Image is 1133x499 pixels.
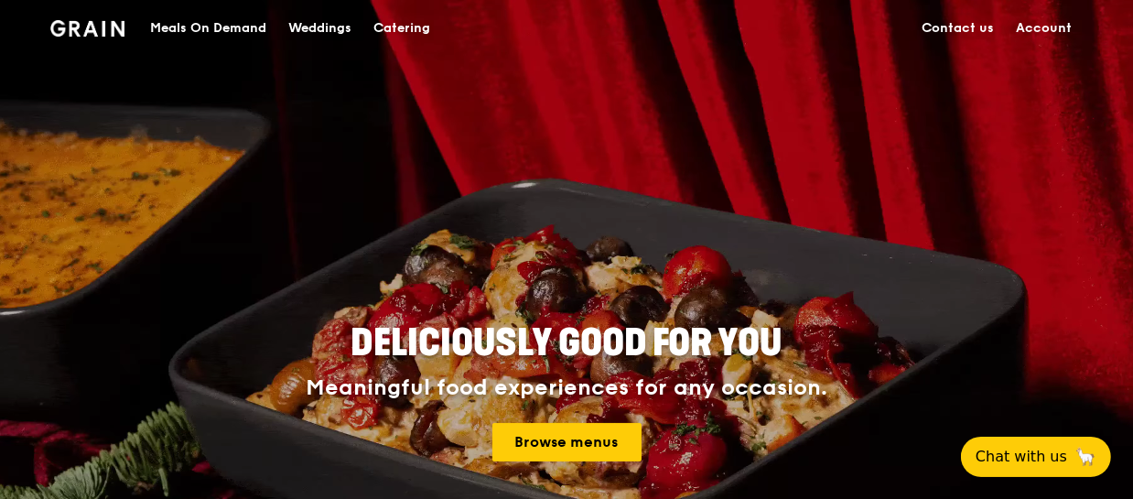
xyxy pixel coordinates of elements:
[911,1,1005,56] a: Contact us
[50,20,124,37] img: Grain
[351,321,782,365] span: Deliciously good for you
[150,1,266,56] div: Meals On Demand
[237,375,896,401] div: Meaningful food experiences for any occasion.
[976,446,1067,468] span: Chat with us
[362,1,441,56] a: Catering
[1074,446,1096,468] span: 🦙
[492,423,642,461] a: Browse menus
[961,437,1111,477] button: Chat with us🦙
[1005,1,1083,56] a: Account
[277,1,362,56] a: Weddings
[288,1,351,56] div: Weddings
[373,1,430,56] div: Catering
